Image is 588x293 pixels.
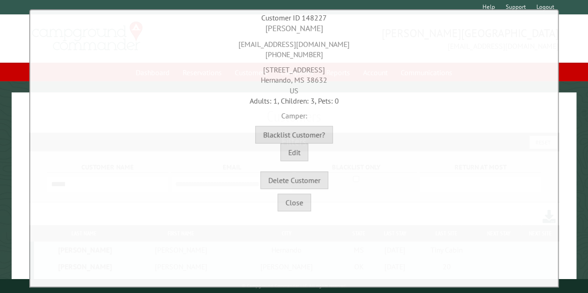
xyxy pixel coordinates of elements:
div: Adults: 1, Children: 3, Pets: 0 [33,96,555,106]
div: Customer ID 148227 [33,13,555,23]
div: [PERSON_NAME] [33,23,555,34]
button: Close [277,194,311,211]
button: Blacklist Customer? [255,126,333,143]
button: Delete Customer [260,171,328,189]
div: [EMAIL_ADDRESS][DOMAIN_NAME] [PHONE_NUMBER] [33,34,555,60]
button: Edit [280,143,308,161]
div: Camper: [33,106,555,121]
div: [STREET_ADDRESS] Hernando, MS 38632 US [33,60,555,96]
small: © Campground Commander LLC. All rights reserved. [241,283,346,289]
